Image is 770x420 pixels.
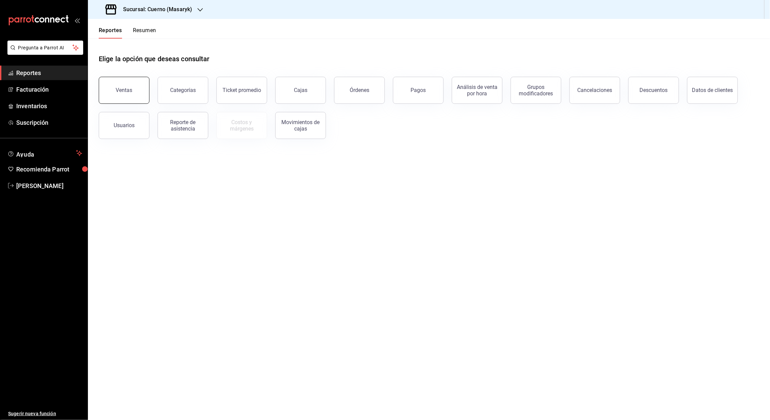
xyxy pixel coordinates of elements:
[692,87,733,93] div: Datos de clientes
[350,87,369,93] div: Órdenes
[16,182,64,189] font: [PERSON_NAME]
[114,122,135,129] div: Usuarios
[687,77,738,104] button: Datos de clientes
[216,77,267,104] button: Ticket promedio
[275,77,326,104] button: Cajas
[74,18,80,23] button: open_drawer_menu
[162,119,204,132] div: Reporte de asistencia
[99,27,156,39] div: Pestañas de navegación
[116,87,133,93] div: Ventas
[5,49,83,56] a: Pregunta a Parrot AI
[452,77,503,104] button: Análisis de venta por hora
[393,77,444,104] button: Pagos
[99,27,122,34] font: Reportes
[158,77,208,104] button: Categorías
[158,112,208,139] button: Reporte de asistencia
[16,119,48,126] font: Suscripción
[99,77,149,104] button: Ventas
[170,87,196,93] div: Categorías
[16,149,73,157] span: Ayuda
[16,166,69,173] font: Recomienda Parrot
[99,112,149,139] button: Usuarios
[223,87,261,93] div: Ticket promedio
[280,119,322,132] div: Movimientos de cajas
[221,119,263,132] div: Costos y márgenes
[275,112,326,139] button: Movimientos de cajas
[294,87,307,93] div: Cajas
[640,87,668,93] div: Descuentos
[133,27,156,39] button: Resumen
[569,77,620,104] button: Cancelaciones
[578,87,612,93] div: Cancelaciones
[515,84,557,97] div: Grupos modificadores
[628,77,679,104] button: Descuentos
[118,5,192,14] h3: Sucursal: Cuerno (Masaryk)
[7,41,83,55] button: Pregunta a Parrot AI
[18,44,73,51] span: Pregunta a Parrot AI
[334,77,385,104] button: Órdenes
[8,411,56,416] font: Sugerir nueva función
[511,77,561,104] button: Grupos modificadores
[99,54,210,64] h1: Elige la opción que deseas consultar
[456,84,498,97] div: Análisis de venta por hora
[16,69,41,76] font: Reportes
[16,102,47,110] font: Inventarios
[216,112,267,139] button: Contrata inventarios para ver este reporte
[411,87,426,93] div: Pagos
[16,86,49,93] font: Facturación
